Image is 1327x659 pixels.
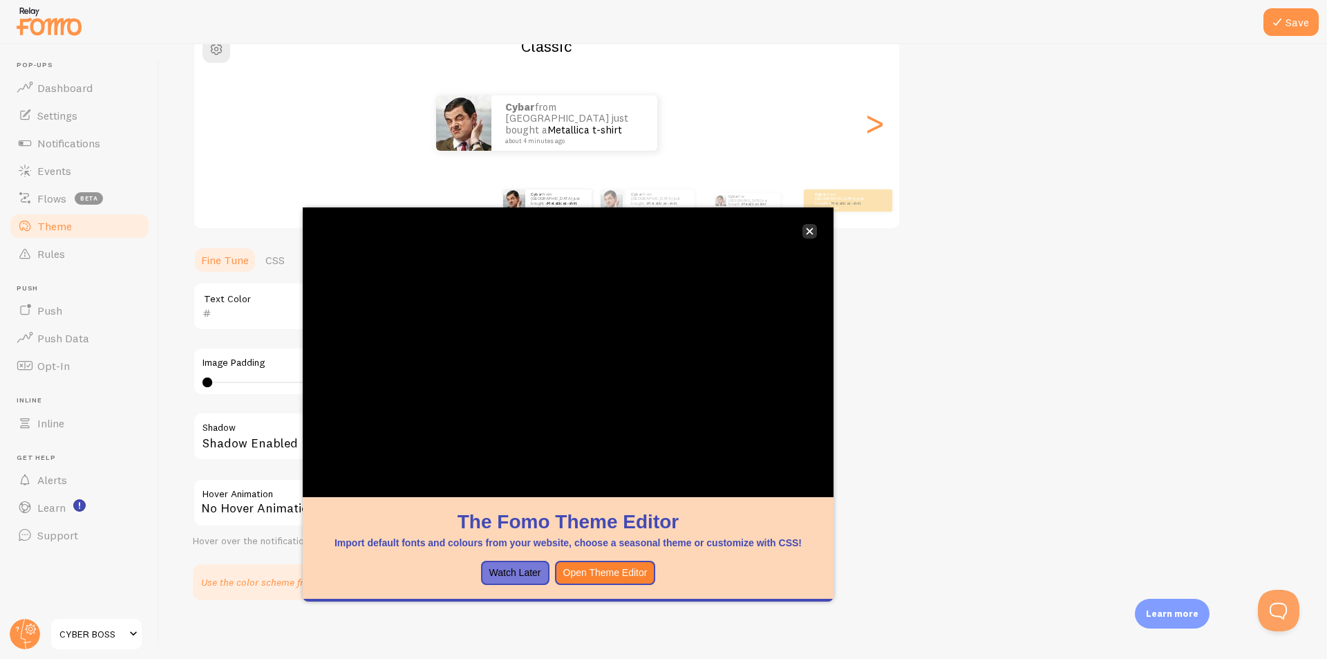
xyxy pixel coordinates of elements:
[8,212,151,240] a: Theme
[37,164,71,178] span: Events
[75,192,103,205] span: beta
[8,74,151,102] a: Dashboard
[547,123,622,136] a: Metallica t-shirt
[8,157,151,185] a: Events
[37,501,66,514] span: Learn
[303,207,834,602] div: The Fomo Theme EditorImport default fonts and colours from your website, choose a seasonal theme ...
[37,331,89,345] span: Push Data
[555,561,656,586] button: Open Theme Editor
[37,192,66,205] span: Flows
[715,195,726,206] img: Fomo
[193,535,608,548] div: Hover over the notification for preview
[37,81,93,95] span: Dashboard
[8,409,151,437] a: Inline
[436,95,491,151] img: Fomo
[319,508,817,535] h1: The Fomo Theme Editor
[728,193,775,208] p: from [GEOGRAPHIC_DATA] just bought a
[8,102,151,129] a: Settings
[8,297,151,324] a: Push
[37,359,70,373] span: Opt-In
[742,202,766,206] a: Metallica t-shirt
[728,194,738,198] strong: Cybar
[8,521,151,549] a: Support
[17,284,151,293] span: Push
[193,412,608,463] div: Shadow Enabled
[37,304,62,317] span: Push
[50,618,143,651] a: CYBER BOSS
[37,136,100,150] span: Notifications
[201,575,375,589] p: Use the color scheme from your website
[17,396,151,405] span: Inline
[481,561,549,586] button: Watch Later
[17,61,151,70] span: Pop-ups
[1146,607,1198,620] p: Learn more
[194,35,899,57] h2: Classic
[503,189,525,212] img: Fomo
[531,192,543,197] strong: Cybar
[531,192,586,209] p: from [GEOGRAPHIC_DATA] just bought a
[257,246,293,274] a: CSS
[193,479,608,527] div: No Hover Animation
[505,102,643,145] p: from [GEOGRAPHIC_DATA] just bought a
[8,494,151,521] a: Learn
[37,109,77,122] span: Settings
[37,219,72,233] span: Theme
[547,201,577,206] a: Metallica t-shirt
[15,3,84,39] img: fomo-relay-logo-orange.svg
[505,100,535,113] strong: Cybar
[193,246,257,274] a: Fine Tune
[831,201,861,206] a: Metallica t-shirt
[37,473,67,487] span: Alerts
[815,192,827,197] strong: Cybar
[17,454,151,463] span: Get Help
[815,206,869,209] small: about 4 minutes ago
[59,626,125,642] span: CYBER BOSS
[8,185,151,212] a: Flows beta
[631,192,689,209] p: from [GEOGRAPHIC_DATA] just bought a
[8,352,151,380] a: Opt-In
[648,201,677,206] a: Metallica t-shirt
[1258,590,1299,631] iframe: Help Scout Beacon - Open
[601,189,623,212] img: Fomo
[631,192,643,197] strong: Cybar
[631,206,688,209] small: about 4 minutes ago
[8,324,151,352] a: Push Data
[802,224,817,239] button: close,
[319,536,817,550] p: Import default fonts and colours from your website, choose a seasonal theme or customize with CSS!
[8,240,151,268] a: Rules
[37,528,78,542] span: Support
[815,192,870,209] p: from [GEOGRAPHIC_DATA] just bought a
[37,416,64,430] span: Inline
[8,129,151,157] a: Notifications
[73,499,86,512] svg: <p>Watch New Feature Tutorials!</p>
[866,73,883,173] div: Next slide
[37,247,65,261] span: Rules
[1135,599,1210,629] div: Learn more
[203,357,598,369] label: Image Padding
[531,206,585,209] small: about 4 minutes ago
[505,138,639,145] small: about 4 minutes ago
[8,466,151,494] a: Alerts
